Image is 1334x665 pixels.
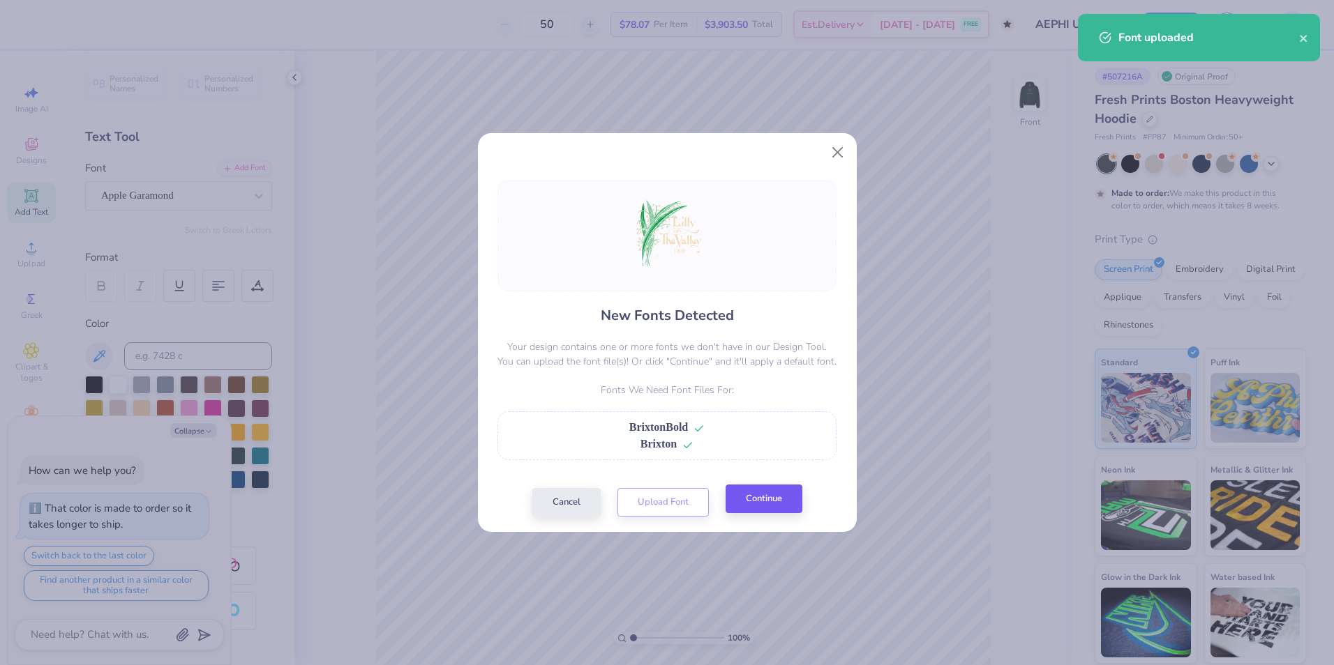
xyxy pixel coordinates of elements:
[532,488,601,517] button: Cancel
[497,339,837,369] p: Your design contains one or more fonts we don't have in our Design Tool. You can upload the font ...
[629,421,688,433] span: BrixtonBold
[824,139,850,165] button: Close
[601,305,734,326] h4: New Fonts Detected
[640,438,677,450] span: Brixton
[1299,29,1309,46] button: close
[726,484,802,513] button: Continue
[1118,29,1299,46] div: Font uploaded
[497,383,837,397] p: Fonts We Need Font Files For:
